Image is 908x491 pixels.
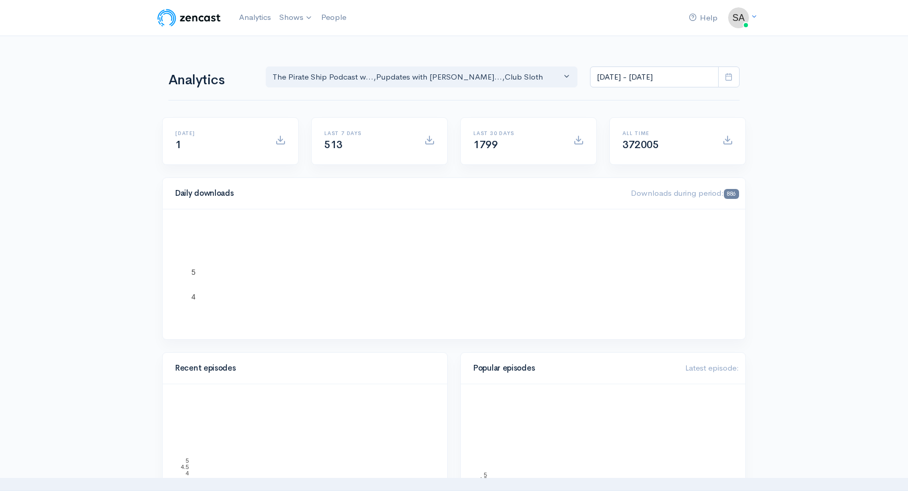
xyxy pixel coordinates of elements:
[168,73,253,88] h1: Analytics
[266,66,577,88] button: The Pirate Ship Podcast w..., Pupdates with Scott Mills..., Club Sloth
[156,7,222,28] img: ZenCast Logo
[473,364,673,373] h4: Popular episodes
[191,268,196,276] text: 5
[622,130,710,136] h6: All time
[324,130,412,136] h6: Last 7 days
[175,189,618,198] h4: Daily downloads
[724,189,739,199] span: 886
[473,138,497,151] span: 1799
[479,476,487,483] text: 4.5
[484,472,487,478] text: 5
[175,364,428,373] h4: Recent episodes
[685,7,722,29] a: Help
[186,470,189,476] text: 4
[590,66,719,88] input: analytics date range selector
[275,6,317,29] a: Shows
[317,6,350,29] a: People
[728,7,749,28] img: ...
[685,363,739,373] span: Latest episode:
[622,138,659,151] span: 372005
[181,464,189,470] text: 4.5
[181,476,189,483] text: 3.5
[186,457,189,464] text: 5
[473,130,561,136] h6: Last 30 days
[175,138,181,151] span: 1
[235,6,275,29] a: Analytics
[175,130,263,136] h6: [DATE]
[631,188,739,198] span: Downloads during period:
[273,71,561,83] div: The Pirate Ship Podcast w... , Pupdates with [PERSON_NAME]... , Club Sloth
[324,138,343,151] span: 513
[175,222,733,327] svg: A chart.
[191,292,196,300] text: 4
